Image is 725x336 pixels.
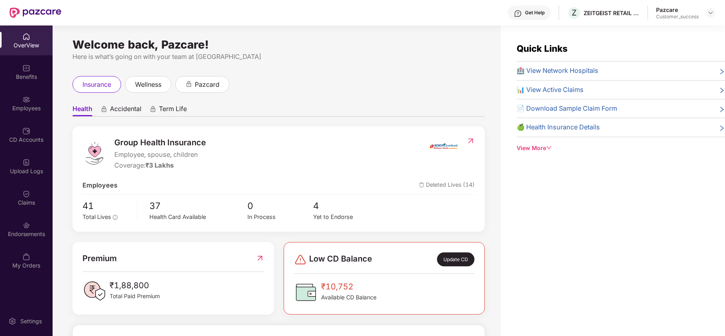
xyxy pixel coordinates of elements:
img: svg+xml;base64,PHN2ZyBpZD0iQ2xhaW0iIHhtbG5zPSJodHRwOi8vd3d3LnczLm9yZy8yMDAwL3N2ZyIgd2lkdGg9IjIwIi... [22,190,30,198]
img: PaidPremiumIcon [82,279,106,303]
span: Total Lives [82,213,111,220]
div: Yet to Endorse [313,213,378,222]
img: svg+xml;base64,PHN2ZyBpZD0iSGVscC0zMngzMiIgeG1sbnM9Imh0dHA6Ly93d3cudzMub3JnLzIwMDAvc3ZnIiB3aWR0aD... [514,10,522,18]
span: 🏥 View Network Hospitals [517,66,598,76]
div: Welcome back, Pazcare! [72,41,485,48]
span: 37 [149,199,247,213]
span: insurance [82,80,111,90]
span: down [546,145,552,150]
div: animation [185,80,192,88]
span: Available CD Balance [321,293,376,302]
span: 📊 View Active Claims [517,85,584,95]
div: Coverage: [114,160,206,170]
span: pazcard [195,80,219,90]
div: In Process [247,213,313,222]
img: New Pazcare Logo [10,8,61,18]
img: svg+xml;base64,PHN2ZyBpZD0iRW1wbG95ZWVzIiB4bWxucz0iaHR0cDovL3d3dy53My5vcmcvMjAwMC9zdmciIHdpZHRoPS... [22,96,30,104]
img: insurerIcon [429,136,459,156]
span: Deleted Lives (14) [419,180,475,190]
img: svg+xml;base64,PHN2ZyBpZD0iU2V0dGluZy0yMHgyMCIgeG1sbnM9Imh0dHA6Ly93d3cudzMub3JnLzIwMDAvc3ZnIiB3aW... [8,317,16,325]
img: svg+xml;base64,PHN2ZyBpZD0iQmVuZWZpdHMiIHhtbG5zPSJodHRwOi8vd3d3LnczLm9yZy8yMDAwL3N2ZyIgd2lkdGg9Ij... [22,64,30,72]
img: CDBalanceIcon [294,280,318,304]
span: Employee, spouse, children [114,150,206,160]
span: Accidental [110,105,141,116]
div: Health Card Available [149,213,247,222]
div: Customer_success [656,14,699,20]
img: svg+xml;base64,PHN2ZyBpZD0iRW5kb3JzZW1lbnRzIiB4bWxucz0iaHR0cDovL3d3dy53My5vcmcvMjAwMC9zdmciIHdpZH... [22,221,30,229]
span: Premium [82,252,117,265]
img: logo [82,141,106,165]
img: svg+xml;base64,PHN2ZyBpZD0iRHJvcGRvd24tMzJ4MzIiIHhtbG5zPSJodHRwOi8vd3d3LnczLm9yZy8yMDAwL3N2ZyIgd2... [707,10,714,16]
img: svg+xml;base64,PHN2ZyBpZD0iSG9tZSIgeG1sbnM9Imh0dHA6Ly93d3cudzMub3JnLzIwMDAvc3ZnIiB3aWR0aD0iMjAiIG... [22,33,30,41]
img: svg+xml;base64,PHN2ZyBpZD0iRGFuZ2VyLTMyeDMyIiB4bWxucz0iaHR0cDovL3d3dy53My5vcmcvMjAwMC9zdmciIHdpZH... [294,253,307,266]
span: right [719,67,725,76]
img: deleteIcon [419,182,424,188]
img: RedirectIcon [256,252,264,265]
span: right [719,86,725,95]
div: View More [517,144,725,152]
span: 0 [247,199,313,213]
span: Total Paid Premium [110,292,160,301]
div: Get Help [525,10,545,16]
span: Low CD Balance [309,252,372,266]
span: ₹1,88,800 [110,279,160,292]
span: right [719,105,725,113]
img: svg+xml;base64,PHN2ZyBpZD0iVXBsb2FkX0xvZ3MiIGRhdGEtbmFtZT0iVXBsb2FkIExvZ3MiIHhtbG5zPSJodHRwOi8vd3... [22,158,30,166]
span: wellness [135,80,161,90]
span: 4 [313,199,378,213]
span: Term Life [159,105,187,116]
span: right [719,124,725,132]
div: Update CD [437,252,475,266]
span: Employees [82,180,118,190]
span: 📄 Download Sample Claim Form [517,104,617,113]
div: Settings [18,317,44,325]
img: RedirectIcon [466,137,475,145]
img: svg+xml;base64,PHN2ZyBpZD0iQ0RfQWNjb3VudHMiIGRhdGEtbmFtZT0iQ0QgQWNjb3VudHMiIHhtbG5zPSJodHRwOi8vd3... [22,127,30,135]
span: ₹3 Lakhs [145,161,174,169]
div: Pazcare [656,6,699,14]
span: 🍏 Health Insurance Details [517,122,600,132]
span: Z [572,8,577,18]
div: animation [100,105,108,113]
span: 41 [82,199,131,213]
div: ZEITGEIST RETAIL PRIVATE LIMITED [584,9,639,17]
span: Group Health Insurance [114,136,206,149]
div: Here is what’s going on with your team at [GEOGRAPHIC_DATA] [72,52,485,62]
span: ₹10,752 [321,280,376,293]
span: info-circle [113,215,118,220]
span: Quick Links [517,43,568,54]
span: Health [72,105,92,116]
div: animation [149,105,157,113]
img: svg+xml;base64,PHN2ZyBpZD0iTXlfT3JkZXJzIiBkYXRhLW5hbWU9Ik15IE9yZGVycyIgeG1sbnM9Imh0dHA6Ly93d3cudz... [22,253,30,261]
